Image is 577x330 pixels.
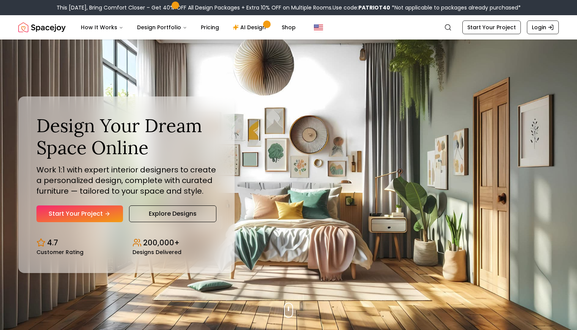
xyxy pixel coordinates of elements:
[358,4,390,11] b: PATRIOT40
[36,115,216,158] h1: Design Your Dream Space Online
[462,21,521,34] a: Start Your Project
[75,20,129,35] button: How It Works
[527,21,559,34] a: Login
[227,20,274,35] a: AI Design
[129,205,216,222] a: Explore Designs
[390,4,521,11] span: *Not applicable to packages already purchased*
[143,237,180,248] p: 200,000+
[131,20,193,35] button: Design Portfolio
[36,205,123,222] a: Start Your Project
[75,20,302,35] nav: Main
[18,20,66,35] a: Spacejoy
[36,164,216,196] p: Work 1:1 with expert interior designers to create a personalized design, complete with curated fu...
[18,20,66,35] img: Spacejoy Logo
[36,231,216,255] div: Design stats
[276,20,302,35] a: Shop
[57,4,521,11] div: This [DATE], Bring Comfort Closer – Get 40% OFF All Design Packages + Extra 10% OFF on Multiple R...
[314,23,323,32] img: United States
[36,249,84,255] small: Customer Rating
[18,15,559,39] nav: Global
[333,4,390,11] span: Use code:
[195,20,225,35] a: Pricing
[132,249,181,255] small: Designs Delivered
[47,237,58,248] p: 4.7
